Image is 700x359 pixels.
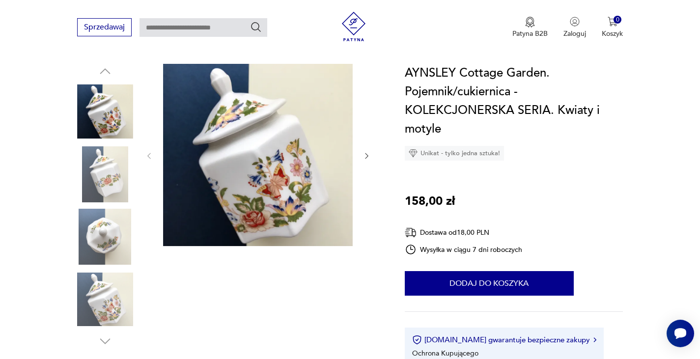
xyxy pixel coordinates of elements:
[405,226,417,239] img: Ikona dostawy
[77,25,132,31] a: Sprzedawaj
[563,17,586,38] button: Zaloguj
[77,83,133,139] img: Zdjęcie produktu AYNSLEY Cottage Garden. Pojemnik/cukiernica - KOLEKCJONERSKA SERIA. Kwiaty i motyle
[608,17,617,27] img: Ikona koszyka
[405,271,574,296] button: Dodaj do koszyka
[405,226,523,239] div: Dostawa od 18,00 PLN
[339,12,368,41] img: Patyna - sklep z meblami i dekoracjami vintage
[77,272,133,328] img: Zdjęcie produktu AYNSLEY Cottage Garden. Pojemnik/cukiernica - KOLEKCJONERSKA SERIA. Kwiaty i motyle
[525,17,535,28] img: Ikona medalu
[405,146,504,161] div: Unikat - tylko jedna sztuka!
[405,244,523,255] div: Wysyłka w ciągu 7 dni roboczych
[77,18,132,36] button: Sprzedawaj
[614,16,622,24] div: 0
[512,17,548,38] button: Patyna B2B
[602,17,623,38] button: 0Koszyk
[563,29,586,38] p: Zaloguj
[512,29,548,38] p: Patyna B2B
[77,146,133,202] img: Zdjęcie produktu AYNSLEY Cottage Garden. Pojemnik/cukiernica - KOLEKCJONERSKA SERIA. Kwiaty i motyle
[409,149,418,158] img: Ikona diamentu
[163,64,353,246] img: Zdjęcie produktu AYNSLEY Cottage Garden. Pojemnik/cukiernica - KOLEKCJONERSKA SERIA. Kwiaty i motyle
[412,335,596,345] button: [DOMAIN_NAME] gwarantuje bezpieczne zakupy
[250,21,262,33] button: Szukaj
[405,192,455,211] p: 158,00 zł
[405,64,623,138] h1: AYNSLEY Cottage Garden. Pojemnik/cukiernica - KOLEKCJONERSKA SERIA. Kwiaty i motyle
[570,17,580,27] img: Ikonka użytkownika
[77,209,133,265] img: Zdjęcie produktu AYNSLEY Cottage Garden. Pojemnik/cukiernica - KOLEKCJONERSKA SERIA. Kwiaty i motyle
[667,320,694,347] iframe: Smartsupp widget button
[512,17,548,38] a: Ikona medaluPatyna B2B
[593,337,596,342] img: Ikona strzałki w prawo
[602,29,623,38] p: Koszyk
[412,349,478,358] li: Ochrona Kupującego
[412,335,422,345] img: Ikona certyfikatu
